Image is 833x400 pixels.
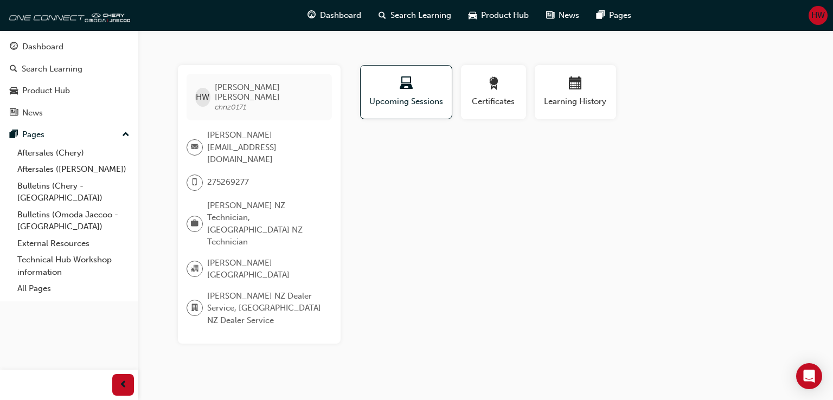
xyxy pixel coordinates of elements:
span: News [559,9,579,22]
span: search-icon [379,9,386,22]
button: Certificates [461,65,526,119]
a: Technical Hub Workshop information [13,251,134,280]
a: Search Learning [4,59,134,79]
span: email-icon [191,140,198,154]
img: oneconnect [5,4,130,26]
div: News [22,107,43,119]
span: [PERSON_NAME] [GEOGRAPHIC_DATA] [207,257,323,281]
span: Product Hub [481,9,529,22]
span: HW [196,91,209,104]
a: External Resources [13,235,134,252]
a: search-iconSearch Learning [370,4,460,27]
div: Open Intercom Messenger [796,363,822,389]
div: Search Learning [22,63,82,75]
span: Upcoming Sessions [369,95,444,108]
span: [PERSON_NAME][EMAIL_ADDRESS][DOMAIN_NAME] [207,129,323,166]
span: car-icon [469,9,477,22]
div: Product Hub [22,85,70,97]
span: guage-icon [307,9,316,22]
span: organisation-icon [191,262,198,276]
span: chnz0171 [215,102,246,112]
button: Learning History [535,65,616,119]
span: news-icon [546,9,554,22]
span: department-icon [191,301,198,315]
a: car-iconProduct Hub [460,4,537,27]
span: HW [811,9,825,22]
span: [PERSON_NAME] NZ Dealer Service, [GEOGRAPHIC_DATA] NZ Dealer Service [207,290,323,327]
div: Dashboard [22,41,63,53]
button: Pages [4,125,134,145]
a: guage-iconDashboard [299,4,370,27]
span: 275269277 [207,176,249,189]
span: guage-icon [10,42,18,52]
a: Product Hub [4,81,134,101]
span: car-icon [10,86,18,96]
span: award-icon [487,77,500,92]
span: prev-icon [119,378,127,392]
div: Pages [22,128,44,141]
a: Aftersales ([PERSON_NAME]) [13,161,134,178]
span: pages-icon [10,130,18,140]
button: DashboardSearch LearningProduct HubNews [4,35,134,125]
span: [PERSON_NAME] [PERSON_NAME] [215,82,323,102]
a: Dashboard [4,37,134,57]
a: Bulletins (Chery - [GEOGRAPHIC_DATA]) [13,178,134,207]
button: HW [809,6,828,25]
span: Pages [609,9,631,22]
span: search-icon [10,64,17,74]
a: News [4,103,134,123]
a: pages-iconPages [588,4,640,27]
span: laptop-icon [400,77,413,92]
span: mobile-icon [191,176,198,190]
span: news-icon [10,108,18,118]
span: pages-icon [597,9,605,22]
a: news-iconNews [537,4,588,27]
span: Learning History [543,95,608,108]
span: calendar-icon [569,77,582,92]
a: All Pages [13,280,134,297]
span: up-icon [122,128,130,142]
span: briefcase-icon [191,217,198,231]
span: [PERSON_NAME] NZ Technician, [GEOGRAPHIC_DATA] NZ Technician [207,199,323,248]
span: Dashboard [320,9,361,22]
a: Aftersales (Chery) [13,145,134,162]
span: Certificates [469,95,518,108]
a: Bulletins (Omoda Jaecoo - [GEOGRAPHIC_DATA]) [13,207,134,235]
span: Search Learning [390,9,451,22]
button: Upcoming Sessions [360,65,452,119]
